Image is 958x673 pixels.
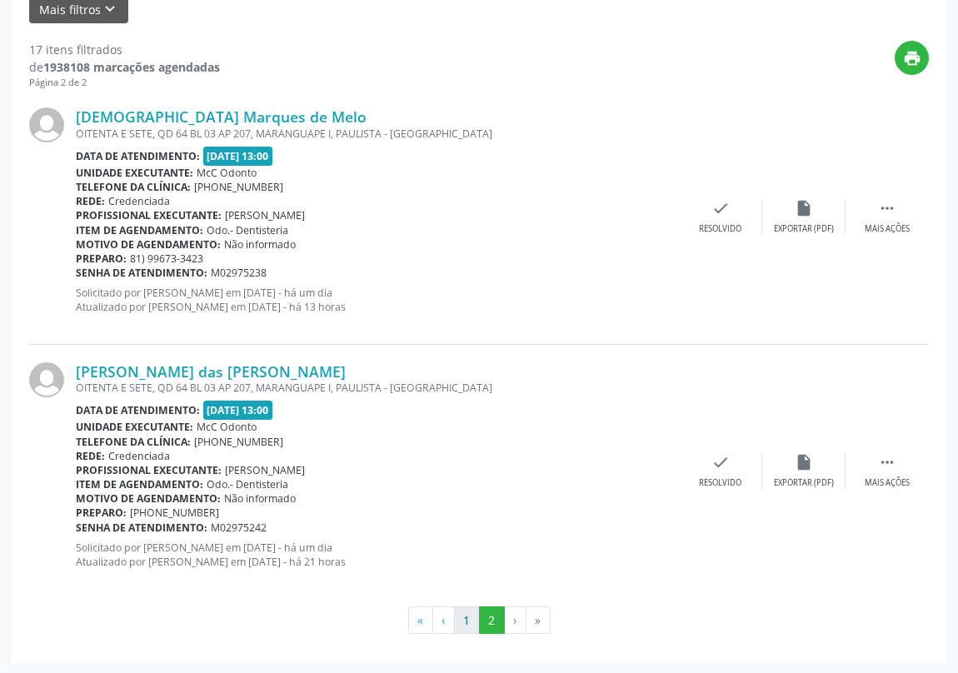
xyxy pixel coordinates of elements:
[76,223,203,237] b: Item de agendamento:
[76,435,191,449] b: Telefone da clínica:
[865,477,910,489] div: Mais ações
[76,286,679,314] p: Solicitado por [PERSON_NAME] em [DATE] - há um dia Atualizado por [PERSON_NAME] em [DATE] - há 13...
[29,107,64,142] img: img
[774,477,834,489] div: Exportar (PDF)
[795,199,813,217] i: insert_drive_file
[76,521,207,535] b: Senha de atendimento:
[29,41,220,58] div: 17 itens filtrados
[76,107,367,126] a: [DEMOGRAPHIC_DATA] Marques de Melo
[76,180,191,194] b: Telefone da clínica:
[76,166,193,180] b: Unidade executante:
[76,252,127,266] b: Preparo:
[76,381,679,395] div: OITENTA E SETE, QD 64 BL 03 AP 207, MARANGUAPE I, PAULISTA - [GEOGRAPHIC_DATA]
[454,606,480,635] button: Go to page 1
[76,127,679,141] div: OITENTA E SETE, QD 64 BL 03 AP 207, MARANGUAPE I, PAULISTA - [GEOGRAPHIC_DATA]
[108,449,170,463] span: Credenciada
[225,463,305,477] span: [PERSON_NAME]
[29,58,220,76] div: de
[130,252,203,266] span: 81) 99673-3423
[76,362,346,381] a: [PERSON_NAME] das [PERSON_NAME]
[76,477,203,491] b: Item de agendamento:
[878,199,896,217] i: 
[432,606,455,635] button: Go to previous page
[194,435,283,449] span: [PHONE_NUMBER]
[43,59,220,75] strong: 1938108 marcações agendadas
[197,166,257,180] span: McC Odonto
[76,463,222,477] b: Profissional executante:
[211,266,267,280] span: M02975238
[197,420,257,434] span: McC Odonto
[76,449,105,463] b: Rede:
[29,362,64,397] img: img
[130,506,219,520] span: [PHONE_NUMBER]
[76,237,221,252] b: Motivo de agendamento:
[774,223,834,235] div: Exportar (PDF)
[225,208,305,222] span: [PERSON_NAME]
[699,223,741,235] div: Resolvido
[207,223,288,237] span: Odo.- Dentisteria
[408,606,433,635] button: Go to first page
[203,401,273,420] span: [DATE] 13:00
[903,49,921,67] i: print
[108,194,170,208] span: Credenciada
[878,453,896,471] i: 
[29,76,220,90] div: Página 2 de 2
[224,491,296,506] span: Não informado
[699,477,741,489] div: Resolvido
[76,420,193,434] b: Unidade executante:
[207,477,288,491] span: Odo.- Dentisteria
[194,180,283,194] span: [PHONE_NUMBER]
[203,147,273,166] span: [DATE] 13:00
[76,194,105,208] b: Rede:
[76,208,222,222] b: Profissional executante:
[865,223,910,235] div: Mais ações
[76,149,200,163] b: Data de atendimento:
[76,266,207,280] b: Senha de atendimento:
[29,606,929,635] ul: Pagination
[224,237,296,252] span: Não informado
[211,521,267,535] span: M02975242
[479,606,505,635] button: Go to page 2
[76,541,679,569] p: Solicitado por [PERSON_NAME] em [DATE] - há um dia Atualizado por [PERSON_NAME] em [DATE] - há 21...
[76,403,200,417] b: Data de atendimento:
[76,506,127,520] b: Preparo:
[76,491,221,506] b: Motivo de agendamento:
[795,453,813,471] i: insert_drive_file
[711,453,730,471] i: check
[711,199,730,217] i: check
[895,41,929,75] button: print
